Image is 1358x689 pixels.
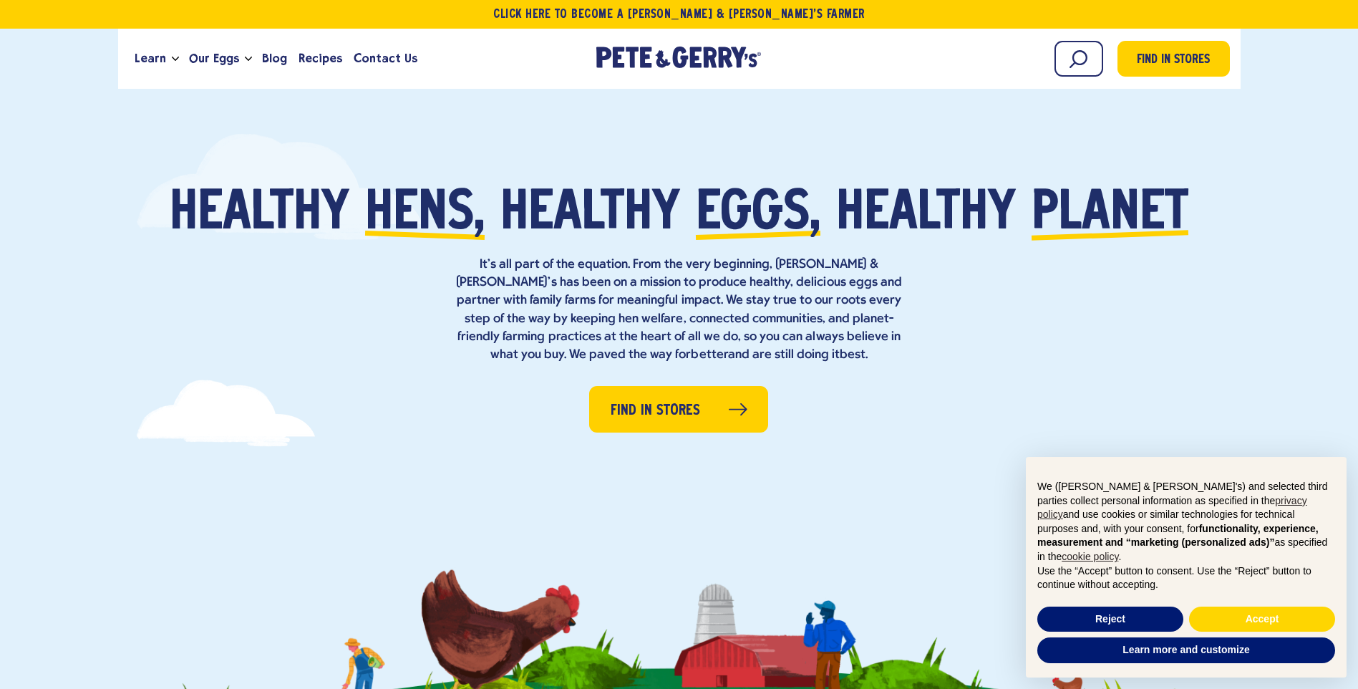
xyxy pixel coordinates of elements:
[696,188,820,241] span: eggs,
[1054,41,1103,77] input: Search
[1037,480,1335,564] p: We ([PERSON_NAME] & [PERSON_NAME]'s) and selected third parties collect personal information as s...
[691,348,727,362] strong: better
[1037,637,1335,663] button: Learn more and customize
[256,39,293,78] a: Blog
[262,49,287,67] span: Blog
[365,188,485,241] span: hens,
[836,188,1016,241] span: healthy
[245,57,252,62] button: Open the dropdown menu for Our Eggs
[1137,51,1210,70] span: Find in Stores
[1032,188,1188,241] span: planet
[1117,41,1230,77] a: Find in Stores
[611,400,700,422] span: Find in Stores
[1189,607,1335,632] button: Accept
[135,49,166,67] span: Learn
[589,386,768,433] a: Find in Stores
[1037,564,1335,592] p: Use the “Accept” button to consent. Use the “Reject” button to continue without accepting.
[183,39,245,78] a: Our Eggs
[450,256,908,364] p: It’s all part of the equation. From the very beginning, [PERSON_NAME] & [PERSON_NAME]’s has been ...
[129,39,172,78] a: Learn
[500,188,680,241] span: healthy
[299,49,342,67] span: Recipes
[354,49,417,67] span: Contact Us
[840,348,865,362] strong: best
[348,39,423,78] a: Contact Us
[293,39,348,78] a: Recipes
[172,57,179,62] button: Open the dropdown menu for Learn
[1062,551,1118,562] a: cookie policy
[1037,607,1183,632] button: Reject
[170,188,349,241] span: Healthy
[189,49,239,67] span: Our Eggs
